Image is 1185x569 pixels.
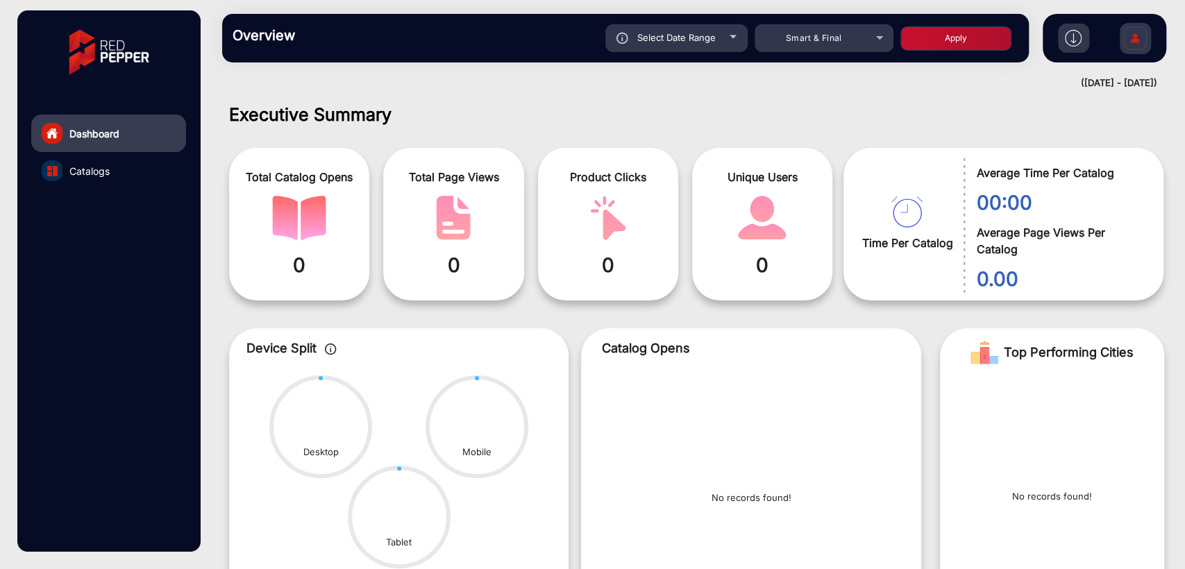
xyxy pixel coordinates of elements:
[616,33,628,44] img: icon
[976,164,1143,181] span: Average Time Per Catalog
[272,196,326,240] img: catalog
[891,196,923,228] img: catalog
[637,32,716,43] span: Select Date Range
[712,491,791,505] p: No records found!
[246,341,317,355] span: Device Split
[1120,16,1150,65] img: Sign%20Up.svg
[239,169,359,185] span: Total Catalog Opens
[239,250,359,280] span: 0
[31,152,186,189] a: Catalogs
[1012,490,1092,504] p: No records found!
[548,169,668,185] span: Product Clicks
[703,169,822,185] span: Unique Users
[47,166,58,176] img: catalog
[970,339,998,366] img: Rank image
[735,196,789,240] img: catalog
[46,127,58,139] img: home
[394,250,513,280] span: 0
[69,164,110,178] span: Catalogs
[426,196,480,240] img: catalog
[1004,339,1134,366] span: Top Performing Cities
[462,445,491,459] div: Mobile
[602,339,900,357] p: Catalog Opens
[976,188,1143,217] span: 00:00
[229,104,1164,125] h1: Executive Summary
[976,224,1143,257] span: Average Page Views Per Catalog
[31,114,186,152] a: Dashboard
[69,126,119,141] span: Dashboard
[703,250,822,280] span: 0
[548,250,668,280] span: 0
[59,17,159,87] img: vmg-logo
[394,169,513,185] span: Total Page Views
[233,27,427,44] h3: Overview
[581,196,635,240] img: catalog
[303,445,339,459] div: Desktop
[1065,30,1082,46] img: h2download.svg
[325,343,337,355] img: icon
[786,33,842,43] span: Smart & Final
[208,76,1157,90] div: ([DATE] - [DATE])
[976,264,1143,294] span: 0.00
[386,536,412,550] div: Tablet
[900,26,1011,51] button: Apply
